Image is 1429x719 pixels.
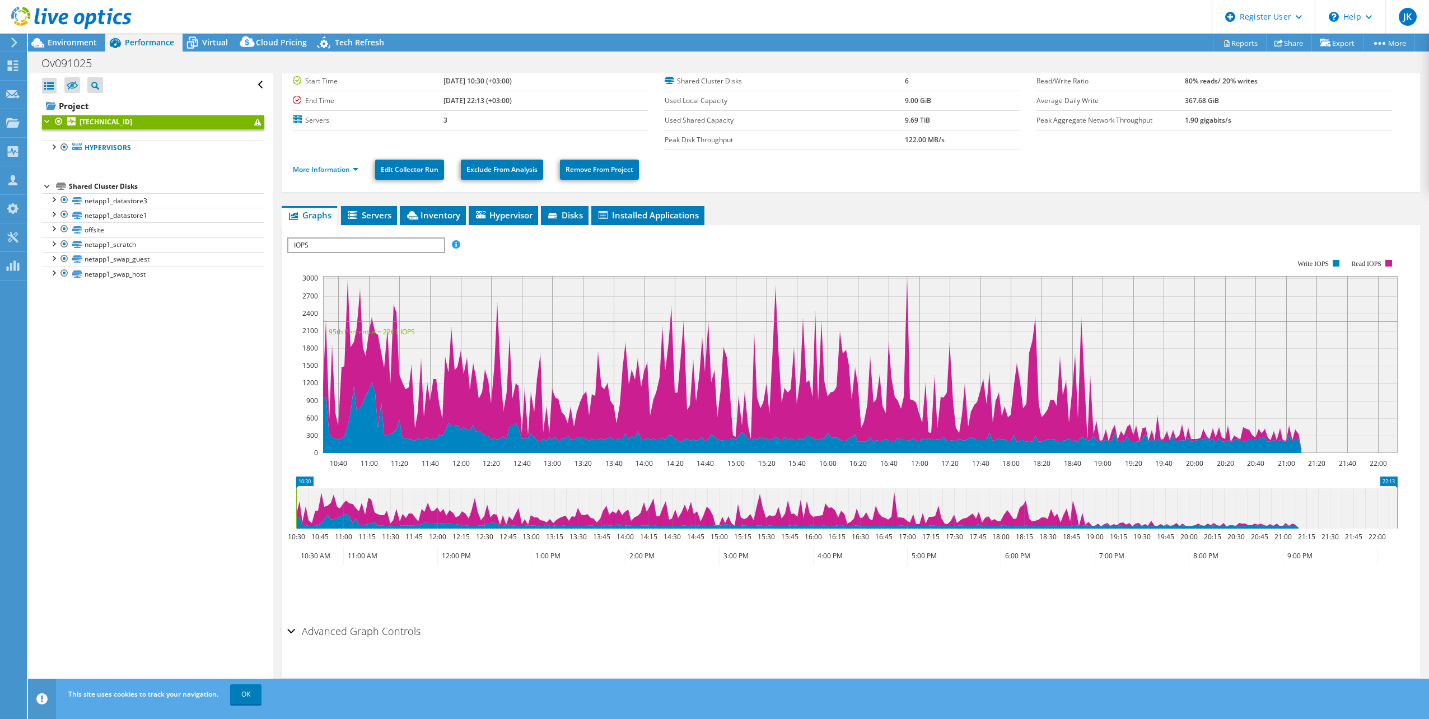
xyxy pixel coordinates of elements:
[48,37,97,48] span: Environment
[1086,532,1103,541] text: 19:00
[68,689,218,699] span: This site uses cookies to track your navigation.
[710,532,727,541] text: 15:00
[574,459,591,468] text: 13:20
[1062,532,1080,541] text: 18:45
[639,532,657,541] text: 14:15
[560,160,639,180] a: Remove From Project
[1277,459,1295,468] text: 21:00
[1250,532,1268,541] text: 20:45
[969,532,986,541] text: 17:45
[42,267,264,281] a: netapp1_swap_host
[665,134,905,146] label: Peak Disk Throughput
[302,343,318,353] text: 1800
[1036,115,1184,126] label: Peak Aggregate Network Throughput
[1351,260,1381,268] text: Read IOPS
[381,532,399,541] text: 11:30
[293,115,443,126] label: Servers
[1311,34,1363,52] a: Export
[875,532,892,541] text: 16:45
[545,532,563,541] text: 13:15
[36,57,109,69] h1: Ov091025
[788,459,805,468] text: 15:40
[443,76,512,86] b: [DATE] 10:30 (+03:00)
[1344,532,1362,541] text: 21:45
[1321,532,1338,541] text: 21:30
[1094,459,1111,468] text: 19:00
[475,532,493,541] text: 12:30
[635,459,652,468] text: 14:00
[293,165,358,174] a: More Information
[287,532,305,541] text: 10:30
[347,209,391,221] span: Servers
[405,209,460,221] span: Inventory
[428,532,446,541] text: 12:00
[334,532,352,541] text: 11:00
[819,459,836,468] text: 16:00
[482,459,499,468] text: 12:20
[1180,532,1197,541] text: 20:00
[42,252,264,267] a: netapp1_swap_guest
[306,396,318,405] text: 900
[522,532,539,541] text: 13:00
[314,448,318,457] text: 0
[605,459,622,468] text: 13:40
[287,209,331,221] span: Graphs
[851,532,868,541] text: 16:30
[592,532,610,541] text: 13:45
[992,532,1009,541] text: 18:00
[1363,34,1415,52] a: More
[1213,34,1267,52] a: Reports
[1156,532,1174,541] text: 19:45
[80,117,132,127] b: [TECHNICAL_ID]
[665,115,905,126] label: Used Shared Capacity
[1002,459,1019,468] text: 18:00
[543,459,561,468] text: 13:00
[849,459,866,468] text: 16:20
[306,431,318,440] text: 300
[306,413,318,423] text: 600
[311,532,328,541] text: 10:45
[302,361,318,370] text: 1500
[1185,459,1203,468] text: 20:00
[443,96,512,105] b: [DATE] 22:13 (+03:00)
[1338,459,1356,468] text: 21:40
[42,237,264,252] a: netapp1_scratch
[663,532,680,541] text: 14:30
[230,684,261,704] a: OK
[42,193,264,208] a: netapp1_datastore3
[42,208,264,222] a: netapp1_datastore1
[293,95,443,106] label: End Time
[758,459,775,468] text: 15:20
[781,532,798,541] text: 15:45
[302,378,318,387] text: 1200
[1227,532,1244,541] text: 20:30
[945,532,963,541] text: 17:30
[941,459,958,468] text: 17:20
[1297,260,1329,268] text: Write IOPS
[69,180,264,193] div: Shared Cluster Disks
[1216,459,1234,468] text: 20:20
[898,532,916,541] text: 17:00
[880,459,897,468] text: 16:40
[1133,532,1150,541] text: 19:30
[42,222,264,237] a: offsite
[1369,459,1386,468] text: 22:00
[734,532,751,541] text: 15:15
[287,620,421,642] h2: Advanced Graph Controls
[1185,76,1258,86] b: 80% reads/ 20% writes
[1399,8,1417,26] span: JK
[1329,12,1339,22] svg: \n
[666,459,683,468] text: 14:20
[1203,532,1221,541] text: 20:15
[288,239,443,252] span: IOPS
[202,37,228,48] span: Virtual
[1155,459,1172,468] text: 19:40
[452,459,469,468] text: 12:00
[302,326,318,335] text: 2100
[1185,96,1219,105] b: 367.68 GiB
[1307,459,1325,468] text: 21:20
[1036,95,1184,106] label: Average Daily Write
[1368,532,1385,541] text: 22:00
[474,209,533,221] span: Hypervisor
[597,209,699,221] span: Installed Applications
